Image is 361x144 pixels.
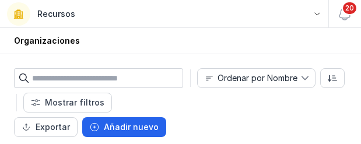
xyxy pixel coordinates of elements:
[82,117,166,137] button: Añadir nuevo
[37,8,75,20] div: Recursos
[198,69,301,87] span: Nombre
[342,1,358,15] span: 20
[36,121,70,133] div: Exportar
[218,74,297,82] div: Ordenar por Nombre
[14,117,78,137] button: Exportar
[45,97,104,108] div: Mostrar filtros
[104,121,159,133] div: Añadir nuevo
[14,35,80,47] div: Organizaciones
[23,93,112,113] button: Mostrar filtros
